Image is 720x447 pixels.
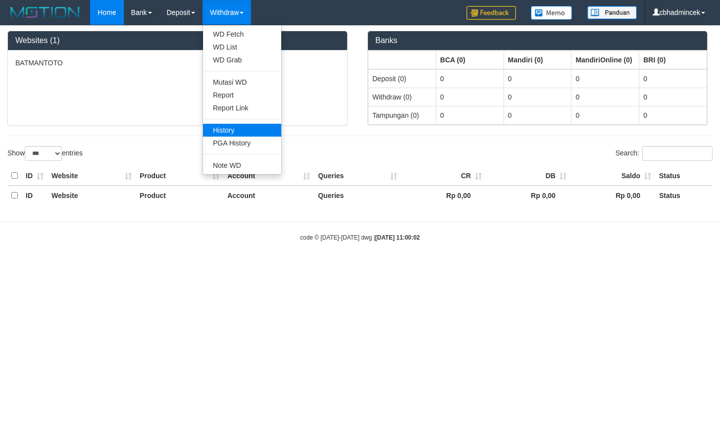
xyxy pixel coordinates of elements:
th: CR [401,166,486,186]
a: WD Grab [203,53,281,66]
th: Product [136,166,223,186]
h3: Websites (1) [15,36,340,45]
th: Product [136,186,223,205]
td: Tampungan (0) [368,106,436,124]
img: MOTION_logo.png [7,5,83,20]
select: Showentries [25,146,62,161]
th: Website [48,186,136,205]
td: 0 [639,106,707,124]
h3: Banks [375,36,700,45]
td: 0 [571,69,639,88]
td: 0 [639,88,707,106]
a: Mutasi WD [203,76,281,89]
th: ID [22,166,48,186]
a: History [203,124,281,137]
a: WD Fetch [203,28,281,41]
a: Note WD [203,159,281,172]
th: Saldo [570,166,655,186]
th: Status [655,166,713,186]
img: Feedback.jpg [466,6,516,20]
td: 0 [504,69,571,88]
a: WD List [203,41,281,53]
p: BATMANTOTO [15,58,340,68]
td: Withdraw (0) [368,88,436,106]
small: code © [DATE]-[DATE] dwg | [300,234,420,241]
th: Account [223,166,314,186]
td: 0 [571,88,639,106]
td: Deposit (0) [368,69,436,88]
td: 0 [436,106,504,124]
th: Group: activate to sort column ascending [368,50,436,69]
input: Search: [642,146,713,161]
label: Search: [616,146,713,161]
td: 0 [504,88,571,106]
a: Report Link [203,101,281,114]
td: 0 [639,69,707,88]
th: Website [48,166,136,186]
img: panduan.png [587,6,637,19]
th: Rp 0,00 [486,186,570,205]
th: DB [486,166,570,186]
a: Report [203,89,281,101]
th: Queries [314,186,401,205]
td: 0 [436,88,504,106]
th: Group: activate to sort column ascending [571,50,639,69]
td: 0 [436,69,504,88]
label: Show entries [7,146,83,161]
th: Group: activate to sort column ascending [436,50,504,69]
img: Button%20Memo.svg [531,6,572,20]
th: Rp 0,00 [570,186,655,205]
th: Group: activate to sort column ascending [504,50,571,69]
th: ID [22,186,48,205]
th: Group: activate to sort column ascending [639,50,707,69]
strong: [DATE] 11:00:02 [375,234,420,241]
th: Queries [314,166,401,186]
td: 0 [504,106,571,124]
th: Rp 0,00 [401,186,486,205]
a: PGA History [203,137,281,149]
th: Status [655,186,713,205]
th: Account [223,186,314,205]
td: 0 [571,106,639,124]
